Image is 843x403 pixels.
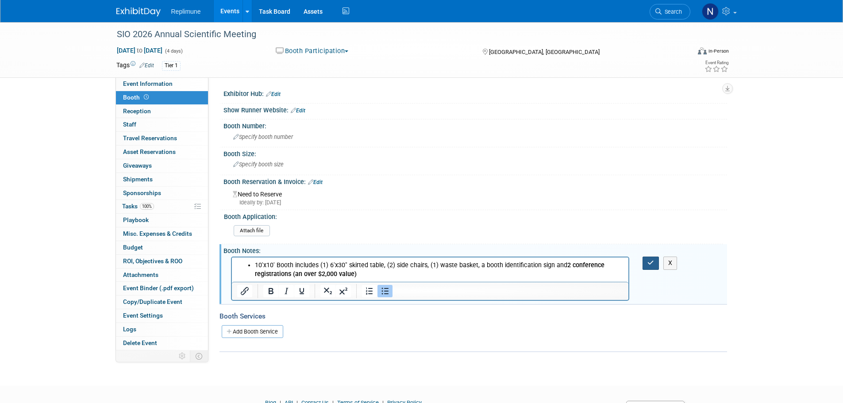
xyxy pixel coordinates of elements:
div: Booth Reservation & Invoice: [223,175,727,187]
a: Shipments [116,173,208,186]
button: Booth Participation [273,46,352,56]
img: ExhibitDay [116,8,161,16]
a: Event Binder (.pdf export) [116,282,208,295]
a: Booth [116,91,208,104]
a: Event Information [116,77,208,91]
button: Insert/edit link [237,285,252,297]
span: Sponsorships [123,189,161,196]
a: Travel Reservations [116,132,208,145]
span: Booth not reserved yet [142,94,150,100]
span: Search [662,8,682,15]
div: Booth Size: [223,147,727,158]
a: Add Booth Service [222,325,283,338]
div: Booth Notes: [223,244,727,255]
div: Event Rating [704,61,728,65]
a: Budget [116,241,208,254]
a: Edit [308,179,323,185]
button: Numbered list [362,285,377,297]
span: Event Settings [123,312,163,319]
span: Misc. Expenses & Credits [123,230,192,237]
button: Bullet list [377,285,393,297]
a: Reception [116,105,208,118]
a: Staff [116,118,208,131]
td: Tags [116,61,154,71]
a: Search [650,4,690,19]
td: Toggle Event Tabs [190,350,208,362]
span: Copy/Duplicate Event [123,298,182,305]
div: Show Runner Website: [223,104,727,115]
a: Giveaways [116,159,208,173]
span: [DATE] [DATE] [116,46,163,54]
span: Replimune [171,8,201,15]
div: Tier 1 [162,61,181,70]
a: Sponsorships [116,187,208,200]
a: Copy/Duplicate Event [116,296,208,309]
a: Tasks100% [116,200,208,213]
button: Italic [279,285,294,297]
span: Attachments [123,271,158,278]
img: Nicole Schaeffner [702,3,719,20]
a: Asset Reservations [116,146,208,159]
span: Staff [123,121,136,128]
span: Delete Event [123,339,157,346]
span: Specify booth size [233,161,284,168]
a: Delete Event [116,337,208,350]
div: Exhibitor Hub: [223,87,727,99]
a: Playbook [116,214,208,227]
span: Shipments [123,176,153,183]
div: Ideally by: [DATE] [233,199,720,207]
div: Booth Number: [223,119,727,130]
span: Budget [123,244,143,251]
span: Tasks [122,203,154,210]
span: Reception [123,107,151,115]
a: Event Settings [116,309,208,322]
span: Playbook [123,216,149,223]
button: Superscript [336,285,351,297]
div: Need to Reserve [230,188,720,207]
span: to [135,47,144,54]
iframe: Rich Text Area [232,257,629,282]
a: Misc. Expenses & Credits [116,227,208,241]
span: (4 days) [164,48,183,54]
img: Format-Inperson.png [698,47,707,54]
span: Logs [123,326,136,333]
span: Booth [123,94,150,101]
a: Logs [116,323,208,336]
a: Edit [266,91,281,97]
button: Bold [263,285,278,297]
span: Giveaways [123,162,152,169]
span: Event Binder (.pdf export) [123,284,194,292]
div: SIO 2026 Annual Scientific Meeting [114,27,677,42]
span: Event Information [123,80,173,87]
span: [GEOGRAPHIC_DATA], [GEOGRAPHIC_DATA] [489,49,600,55]
span: Specify booth number [233,134,293,140]
span: ROI, Objectives & ROO [123,257,182,265]
button: X [663,257,677,269]
a: Attachments [116,269,208,282]
span: Travel Reservations [123,134,177,142]
div: Booth Services [219,311,727,321]
td: Personalize Event Tab Strip [175,350,190,362]
button: Subscript [320,285,335,297]
a: Edit [291,107,305,114]
span: Asset Reservations [123,148,176,155]
a: Edit [139,62,154,69]
div: Booth Application: [224,210,723,221]
button: Underline [294,285,309,297]
div: Event Format [638,46,729,59]
a: ROI, Objectives & ROO [116,255,208,268]
span: 100% [140,203,154,210]
div: In-Person [708,48,729,54]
